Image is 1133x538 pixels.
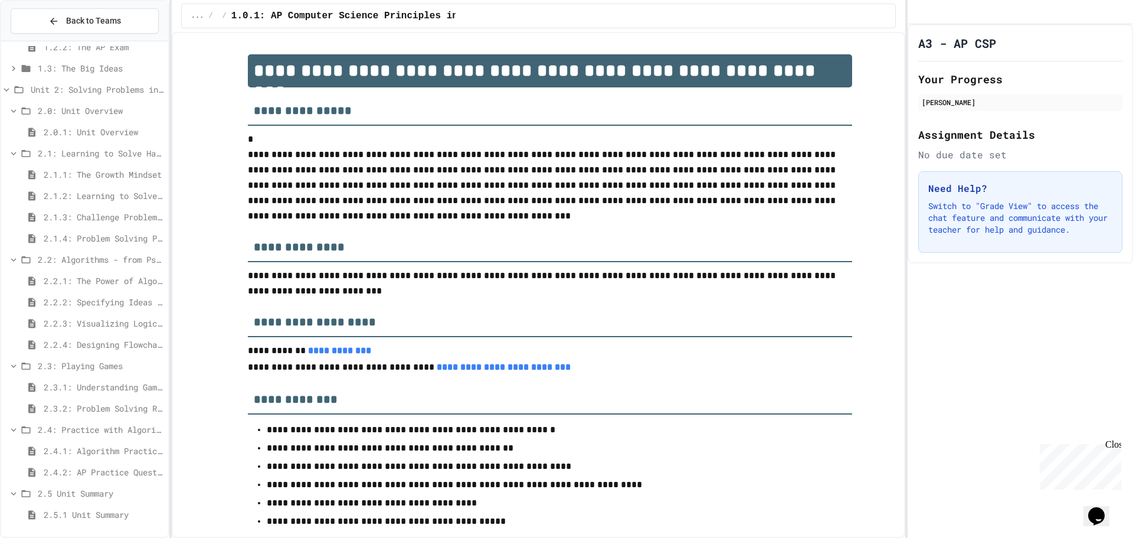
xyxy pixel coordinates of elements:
[918,148,1122,162] div: No due date set
[208,11,212,21] span: /
[44,168,163,181] span: 2.1.1: The Growth Mindset
[38,487,163,500] span: 2.5 Unit Summary
[918,126,1122,143] h2: Assignment Details
[44,338,163,351] span: 2.2.4: Designing Flowcharts
[231,9,588,23] span: 1.0.1: AP Computer Science Principles in Python Course Syllabus
[44,211,163,223] span: 2.1.3: Challenge Problem - The Bridge
[44,232,163,244] span: 2.1.4: Problem Solving Practice
[44,317,163,330] span: 2.2.3: Visualizing Logic with Flowcharts
[11,8,159,34] button: Back to Teams
[31,83,163,96] span: Unit 2: Solving Problems in Computer Science
[928,200,1112,236] p: Switch to "Grade View" to access the chat feature and communicate with your teacher for help and ...
[922,97,1119,107] div: [PERSON_NAME]
[1035,439,1121,490] iframe: chat widget
[44,41,163,53] span: 1.2.2: The AP Exam
[38,253,163,266] span: 2.2: Algorithms - from Pseudocode to Flowcharts
[1083,491,1121,526] iframe: chat widget
[5,5,81,75] div: Chat with us now!Close
[44,445,163,457] span: 2.4.1: Algorithm Practice Exercises
[44,296,163,308] span: 2.2.2: Specifying Ideas with Pseudocode
[44,126,163,138] span: 2.0.1: Unit Overview
[44,402,163,415] span: 2.3.2: Problem Solving Reflection
[38,423,163,436] span: 2.4: Practice with Algorithms
[66,15,121,27] span: Back to Teams
[38,105,163,117] span: 2.0: Unit Overview
[191,11,204,21] span: ...
[44,466,163,478] span: 2.4.2: AP Practice Questions
[44,275,163,287] span: 2.2.1: The Power of Algorithms
[918,35,996,51] h1: A3 - AP CSP
[928,181,1112,195] h3: Need Help?
[38,360,163,372] span: 2.3: Playing Games
[38,147,163,159] span: 2.1: Learning to Solve Hard Problems
[44,190,163,202] span: 2.1.2: Learning to Solve Hard Problems
[44,508,163,521] span: 2.5.1 Unit Summary
[38,62,163,74] span: 1.3: The Big Ideas
[918,71,1122,87] h2: Your Progress
[222,11,227,21] span: /
[44,381,163,393] span: 2.3.1: Understanding Games with Flowcharts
